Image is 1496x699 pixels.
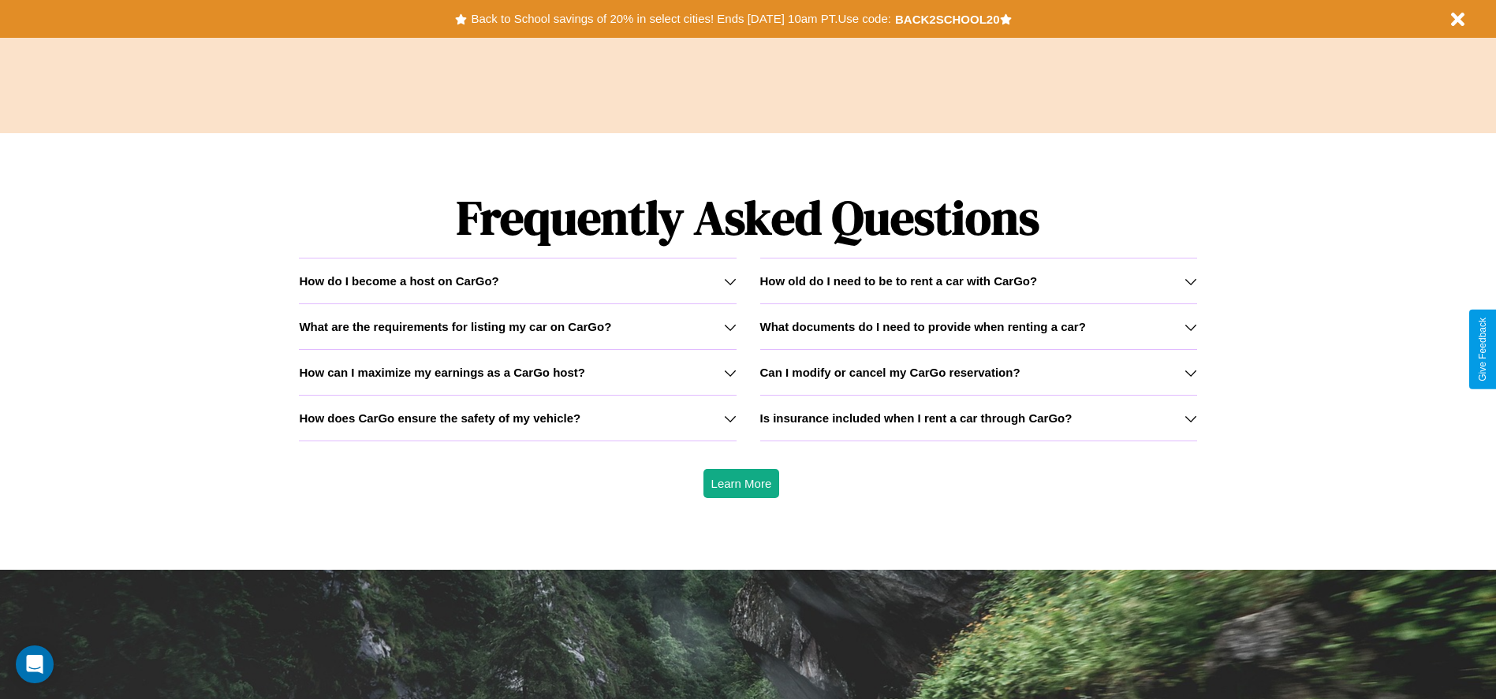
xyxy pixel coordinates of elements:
[299,411,580,425] h3: How does CarGo ensure the safety of my vehicle?
[467,8,894,30] button: Back to School savings of 20% in select cities! Ends [DATE] 10am PT.Use code:
[1477,318,1488,381] div: Give Feedback
[299,320,611,333] h3: What are the requirements for listing my car on CarGo?
[16,645,54,683] div: Open Intercom Messenger
[760,411,1073,425] h3: Is insurance included when I rent a car through CarGo?
[703,469,780,498] button: Learn More
[299,274,498,288] h3: How do I become a host on CarGo?
[299,366,585,379] h3: How can I maximize my earnings as a CarGo host?
[299,177,1196,258] h1: Frequently Asked Questions
[760,366,1020,379] h3: Can I modify or cancel my CarGo reservation?
[760,320,1086,333] h3: What documents do I need to provide when renting a car?
[760,274,1038,288] h3: How old do I need to be to rent a car with CarGo?
[895,13,1000,26] b: BACK2SCHOOL20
